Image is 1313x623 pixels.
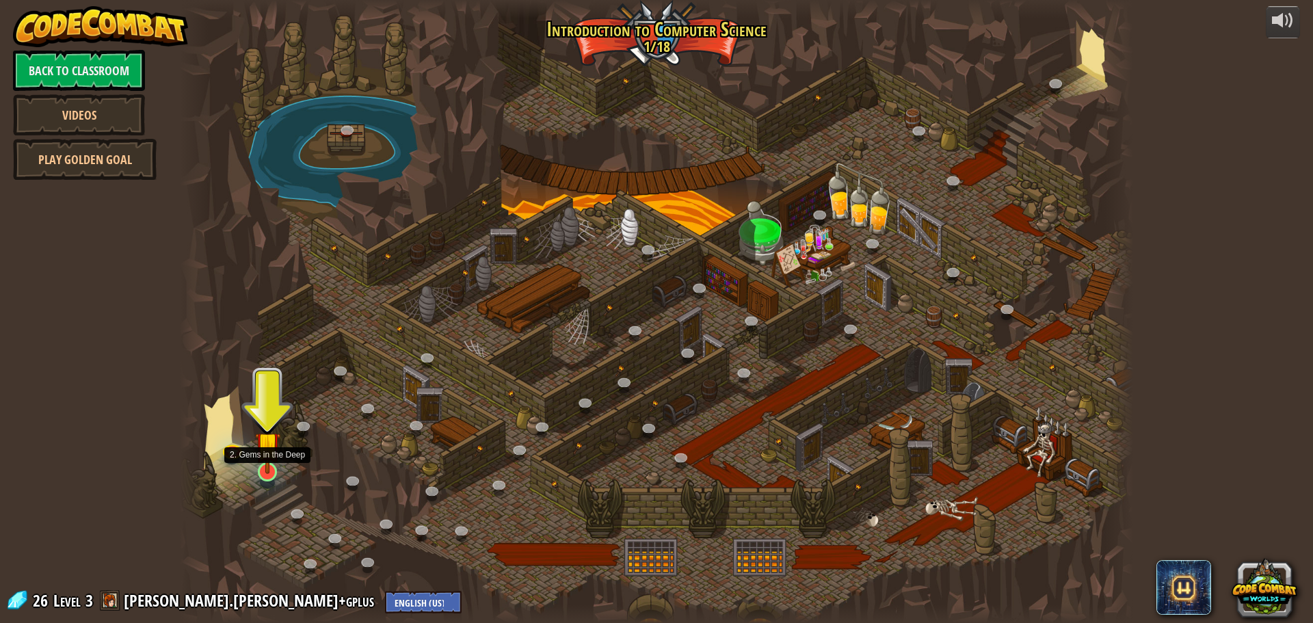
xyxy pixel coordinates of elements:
span: Level [53,589,81,612]
a: [PERSON_NAME].[PERSON_NAME]+gplus [124,589,378,611]
span: 26 [33,589,52,611]
a: Videos [13,94,145,135]
button: Adjust volume [1266,6,1300,38]
a: Back to Classroom [13,50,145,91]
img: CodeCombat - Learn how to code by playing a game [13,6,188,47]
a: Play Golden Goal [13,139,157,180]
span: 3 [85,589,93,611]
img: level-banner-started.png [255,415,280,473]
